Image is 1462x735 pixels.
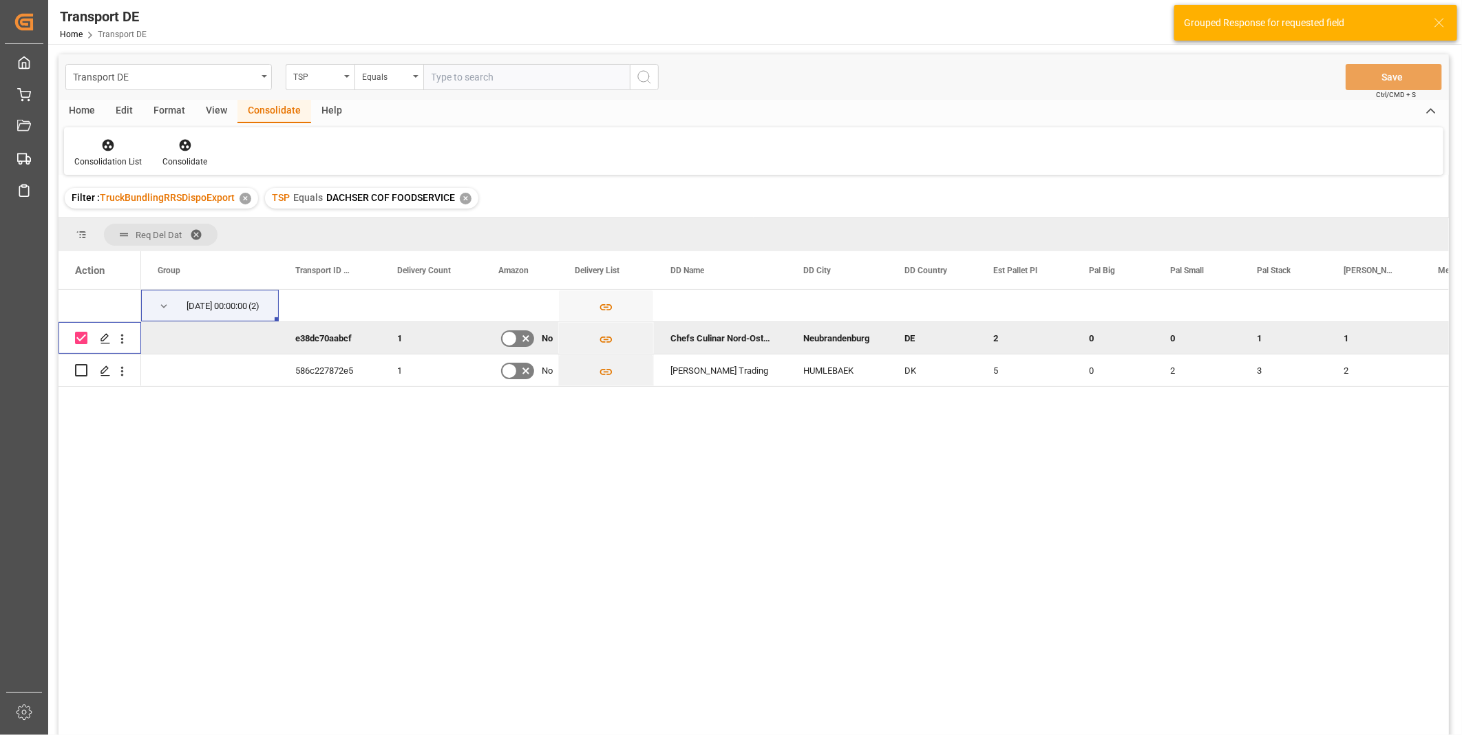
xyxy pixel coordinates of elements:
[1170,266,1204,275] span: Pal Small
[977,322,1072,354] div: 2
[60,6,147,27] div: Transport DE
[354,64,423,90] button: open menu
[100,192,235,203] span: TruckBundlingRRSDispoExport
[59,290,141,322] div: Press SPACE to select this row.
[240,193,251,204] div: ✕
[105,100,143,123] div: Edit
[498,266,529,275] span: Amazon
[381,354,482,386] div: 1
[65,64,272,90] button: open menu
[295,266,352,275] span: Transport ID Logward
[787,354,888,386] div: HUMLEBAEK
[460,193,472,204] div: ✕
[630,64,659,90] button: search button
[279,322,381,354] div: e38dc70aabcf
[542,355,553,387] span: No
[654,322,787,354] div: Chefs Culinar Nord-Ost [DOMAIN_NAME]
[1240,354,1327,386] div: 3
[670,266,704,275] span: DD Name
[1089,266,1115,275] span: Pal Big
[397,266,451,275] span: Delivery Count
[1154,354,1240,386] div: 2
[1154,322,1240,354] div: 0
[977,354,1072,386] div: 5
[1184,16,1421,30] div: Grouped Response for requested field
[59,354,141,387] div: Press SPACE to select this row.
[654,354,787,386] div: [PERSON_NAME] Trading
[1327,354,1421,386] div: 2
[993,266,1037,275] span: Est Pallet Pl
[195,100,237,123] div: View
[1376,89,1416,100] span: Ctrl/CMD + S
[423,64,630,90] input: Type to search
[1072,322,1154,354] div: 0
[904,266,947,275] span: DD Country
[59,100,105,123] div: Home
[1257,266,1291,275] span: Pal Stack
[187,290,247,322] div: [DATE] 00:00:00
[1072,354,1154,386] div: 0
[803,266,831,275] span: DD City
[162,156,207,168] div: Consolidate
[136,230,182,240] span: Req Del Dat
[143,100,195,123] div: Format
[158,266,180,275] span: Group
[1240,322,1327,354] div: 1
[272,192,290,203] span: TSP
[1344,266,1392,275] span: [PERSON_NAME]
[381,322,482,354] div: 1
[542,323,553,354] span: No
[362,67,409,83] div: Equals
[575,266,619,275] span: Delivery List
[787,322,888,354] div: Neubrandenburg
[293,192,323,203] span: Equals
[75,264,105,277] div: Action
[888,354,977,386] div: DK
[286,64,354,90] button: open menu
[73,67,257,85] div: Transport DE
[1346,64,1442,90] button: Save
[326,192,455,203] span: DACHSER COF FOODSERVICE
[248,290,259,322] span: (2)
[311,100,352,123] div: Help
[293,67,340,83] div: TSP
[237,100,311,123] div: Consolidate
[888,322,977,354] div: DE
[279,354,381,386] div: 586c227872e5
[74,156,142,168] div: Consolidation List
[1327,322,1421,354] div: 1
[59,322,141,354] div: Press SPACE to deselect this row.
[72,192,100,203] span: Filter :
[60,30,83,39] a: Home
